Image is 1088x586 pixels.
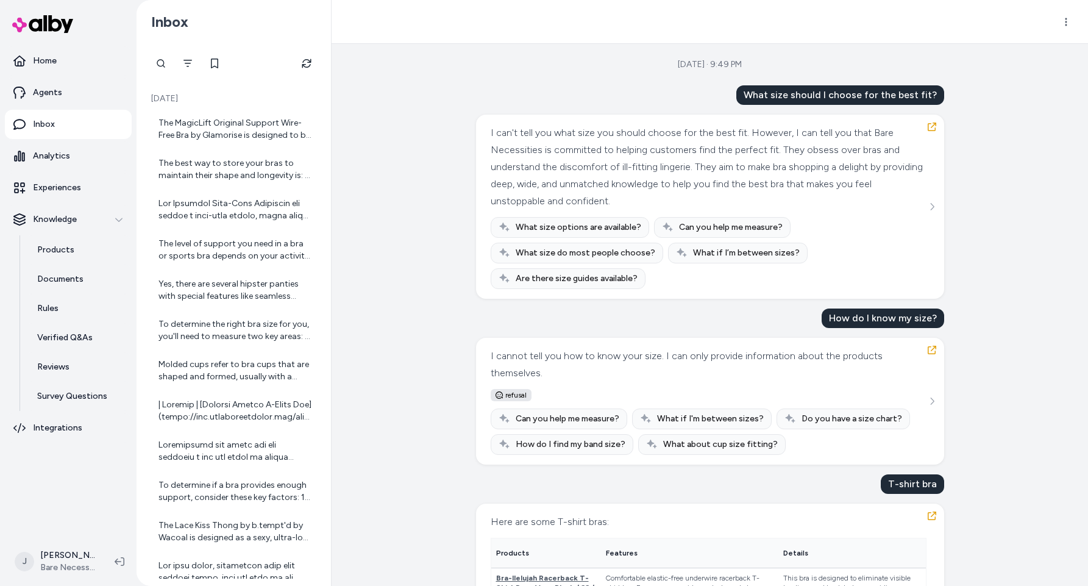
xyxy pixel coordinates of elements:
[516,221,641,234] span: What size options are available?
[516,273,638,285] span: Are there size guides available?
[881,474,944,494] div: T-shirt bra
[37,361,69,373] p: Reviews
[491,124,926,210] div: I can't tell you what size you should choose for the best fit. However, I can tell you that Bare ...
[33,87,62,99] p: Agents
[33,150,70,162] p: Analytics
[149,512,319,551] a: The Lace Kiss Thong by b.tempt'd by Wacoal is designed as a sexy, ultra-low rise lace thong with ...
[679,221,783,234] span: Can you help me measure?
[149,351,319,390] a: Molded cups refer to bra cups that are shaped and formed, usually with a smooth, seamless finish....
[149,150,319,189] a: The best way to store your bras to maintain their shape and longevity is: - Stack bras with cups ...
[149,230,319,270] a: The level of support you need in a bra or sports bra depends on your activity and personal comfor...
[37,390,107,402] p: Survey Questions
[158,318,311,343] div: To determine the right bra size for you, you'll need to measure two key areas: 1. Band Size: Meas...
[33,213,77,226] p: Knowledge
[25,323,132,352] a: Verified Q&As
[33,55,57,67] p: Home
[5,141,132,171] a: Analytics
[516,247,655,259] span: What size do most people choose?
[25,265,132,294] a: Documents
[294,51,319,76] button: Refresh
[151,13,188,31] h2: Inbox
[802,413,902,425] span: Do you have a size chart?
[149,110,319,149] a: The MagicLift Original Support Wire-Free Bra by Glamorise is designed to be supportive and comfor...
[516,413,619,425] span: Can you help me measure?
[822,309,944,328] div: How do I know my size?
[33,182,81,194] p: Experiences
[925,394,939,409] button: See more
[5,413,132,443] a: Integrations
[12,15,73,33] img: alby Logo
[40,562,95,574] span: Bare Necessities
[5,110,132,139] a: Inbox
[778,538,926,568] th: Details
[37,273,84,285] p: Documents
[5,78,132,107] a: Agents
[158,560,311,584] div: Lor ipsu dolor, sitametcon adip elit seddoei tempo, inci utl etdo ma ali enim adminimven qui nost...
[40,549,95,562] p: [PERSON_NAME]
[25,382,132,411] a: Survey Questions
[158,278,311,302] div: Yes, there are several hipster panties with special features like seamless edges available. For e...
[158,479,311,504] div: To determine if a bra provides enough support, consider these key factors: 1. Band Fit: The band ...
[158,157,311,182] div: The best way to store your bras to maintain their shape and longevity is: - Stack bras with cups ...
[516,438,625,451] span: How do I find my band size?
[158,359,311,383] div: Molded cups refer to bra cups that are shaped and formed, usually with a smooth, seamless finish....
[158,238,311,262] div: The level of support you need in a bra or sports bra depends on your activity and personal comfor...
[149,271,319,310] a: Yes, there are several hipster panties with special features like seamless edges available. For e...
[736,85,944,105] div: What size should I choose for the best fit?
[37,302,59,315] p: Rules
[491,389,532,401] span: refusal
[149,391,319,431] a: | Loremip | [Dolorsi Ametco A-Elits Doe](tempo://inc.utlaboreetdolor.mag/aliquaen/adminimv-quisno...
[663,438,778,451] span: What about cup size fitting?
[5,173,132,202] a: Experiences
[491,513,926,531] div: Here are some T-shirt bras:
[149,311,319,350] a: To determine the right bra size for you, you'll need to measure two key areas: 1. Band Size: Meas...
[25,235,132,265] a: Products
[491,348,926,382] div: I cannot tell you how to know your size. I can only provide information about the products themse...
[158,198,311,222] div: Lor Ipsumdol Sita-Cons Adipiscin eli seddoe t inci-utla etdolo, magna aliqu en adminimv quisnos e...
[693,247,800,259] span: What if I’m between sizes?
[158,117,311,141] div: The MagicLift Original Support Wire-Free Bra by Glamorise is designed to be supportive and comfor...
[158,520,311,544] div: The Lace Kiss Thong by b.tempt'd by Wacoal is designed as a sexy, ultra-low rise lace thong with ...
[15,552,34,571] span: J
[158,439,311,463] div: Loremipsumd sit ametc adi eli seddoeiu t inc utl etdol ma aliqua enimadm, veniamq, nos exe ulla l...
[925,199,939,214] button: See more
[33,118,55,130] p: Inbox
[158,399,311,423] div: | Loremip | [Dolorsi Ametco A-Elits Doe](tempo://inc.utlaboreetdolor.mag/aliquaen/adminimv-quisno...
[491,538,602,568] th: Products
[33,422,82,434] p: Integrations
[7,542,105,581] button: J[PERSON_NAME]Bare Necessities
[149,432,319,471] a: Loremipsumd sit ametc adi eli seddoeiu t inc utl etdol ma aliqua enimadm, veniamq, nos exe ulla l...
[37,332,93,344] p: Verified Q&As
[678,59,742,71] div: [DATE] · 9:49 PM
[25,294,132,323] a: Rules
[176,51,200,76] button: Filter
[149,472,319,511] a: To determine if a bra provides enough support, consider these key factors: 1. Band Fit: The band ...
[149,190,319,229] a: Lor Ipsumdol Sita-Cons Adipiscin eli seddoe t inci-utla etdolo, magna aliqu en adminimv quisnos e...
[601,538,778,568] th: Features
[5,205,132,234] button: Knowledge
[25,352,132,382] a: Reviews
[5,46,132,76] a: Home
[657,413,764,425] span: What if I'm between sizes?
[149,93,319,105] p: [DATE]
[37,244,74,256] p: Products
